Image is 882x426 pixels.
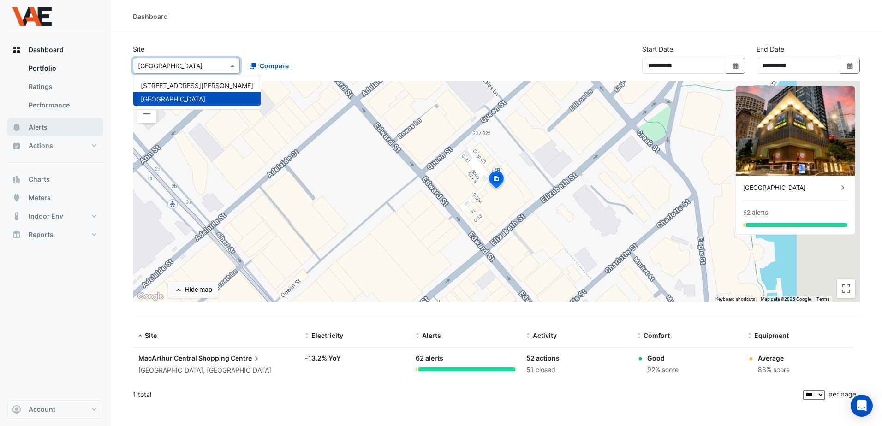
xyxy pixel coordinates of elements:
ng-dropdown-panel: Options list [133,75,261,110]
div: 83% score [758,365,790,375]
div: 62 alerts [743,208,768,218]
img: MacArthur Central Shopping Centre [736,86,855,176]
span: Map data ©2025 Google [761,296,811,302]
span: Equipment [754,331,789,339]
button: Keyboard shortcuts [715,296,755,302]
fa-icon: Select Date [846,62,854,70]
div: 51 closed [526,365,626,375]
div: 62 alerts [416,353,515,364]
button: Hide map [168,282,218,298]
label: End Date [757,44,784,54]
div: Open Intercom Messenger [851,395,873,417]
button: Zoom out [137,105,156,123]
app-icon: Actions [12,141,21,150]
div: [GEOGRAPHIC_DATA], [GEOGRAPHIC_DATA] [138,365,294,376]
a: Ratings [21,77,103,96]
span: Charts [29,175,50,184]
button: Charts [7,170,103,189]
span: Activity [533,331,557,339]
label: Site [133,44,144,54]
span: Centre [231,353,261,363]
span: Compare [260,61,289,71]
span: Alerts [29,123,48,132]
span: Account [29,405,55,414]
div: 1 total [133,383,801,406]
button: Toggle fullscreen view [837,279,855,298]
app-icon: Dashboard [12,45,21,54]
img: Company Logo [11,7,53,26]
div: Hide map [185,285,212,295]
span: Comfort [644,331,670,339]
span: Indoor Env [29,212,63,221]
app-icon: Charts [12,175,21,184]
div: Dashboard [133,12,168,21]
a: 52 actions [526,354,560,362]
div: 92% score [647,365,679,375]
span: per page [828,390,856,398]
div: Good [647,353,679,363]
label: Start Date [642,44,673,54]
div: [GEOGRAPHIC_DATA] [743,183,838,193]
a: Performance [21,96,103,114]
span: Dashboard [29,45,64,54]
span: Site [145,331,157,339]
img: Google [135,290,166,302]
div: Dashboard [7,59,103,118]
a: Open this area in Google Maps (opens a new window) [135,290,166,302]
button: Reports [7,225,103,244]
a: -13.2% YoY [305,354,341,362]
button: Meters [7,189,103,207]
span: MacArthur Central Shopping [138,354,229,362]
app-icon: Indoor Env [12,212,21,221]
app-icon: Meters [12,193,21,202]
button: Compare [244,58,295,74]
a: Portfolio [21,59,103,77]
span: Meters [29,193,51,202]
app-icon: Reports [12,230,21,239]
span: Alerts [422,331,441,339]
span: Actions [29,141,53,150]
button: Actions [7,136,103,155]
img: site-pin-selected.svg [486,170,507,192]
span: [GEOGRAPHIC_DATA] [141,95,205,103]
span: [STREET_ADDRESS][PERSON_NAME] [141,82,253,89]
a: Terms (opens in new tab) [816,296,829,302]
button: Account [7,400,103,419]
button: Dashboard [7,41,103,59]
app-icon: Alerts [12,123,21,132]
button: Alerts [7,118,103,136]
span: Reports [29,230,54,239]
button: Indoor Env [7,207,103,225]
fa-icon: Select Date [732,62,740,70]
span: Electricity [311,331,343,339]
div: Average [758,353,790,363]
